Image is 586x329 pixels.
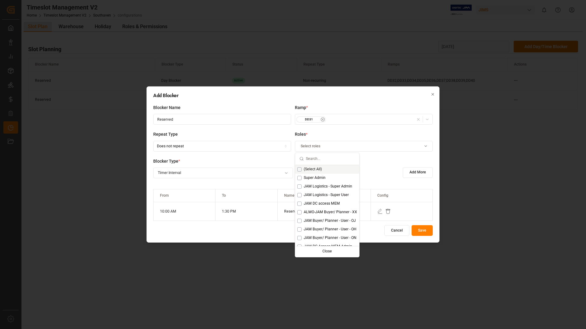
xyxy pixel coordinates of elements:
input: Search... [306,153,355,165]
button: Save [412,225,433,236]
th: From [154,189,215,202]
input: Enter name [153,114,291,125]
span: Super Admin [304,175,325,181]
th: Name [277,189,371,202]
span: JAM Buyer/ Planner - User - OJ [304,218,356,224]
h2: Add Blocker [153,93,433,98]
span: Blocker Type [153,158,178,164]
div: Close [296,247,358,256]
span: Roles [295,131,306,138]
span: ALMO-JAM Buyer/ Planner - XX [304,210,357,215]
span: Select roles [301,143,320,149]
div: Does not repeat [157,143,184,149]
span: Ramp [295,104,306,111]
span: Repeat Type [153,131,178,138]
span: Blocker Name [153,104,181,111]
td: 1:30 PM [215,202,277,221]
td: Reserved [277,202,371,221]
button: DD31 [295,114,433,125]
span: JAM DC Access MEM Admin [304,244,352,249]
td: 10:00 AM [154,202,215,221]
button: Cancel [384,225,409,236]
th: Config [371,189,432,202]
div: Suggestions [295,165,359,257]
span: JAM Buyer/ Planner - User - OH [304,227,356,232]
span: JAM DC access MEM [304,201,340,206]
button: Add More [403,167,433,178]
span: JAM Buyer/ Planner - User - ON [304,235,356,241]
th: To [215,189,277,202]
button: Select roles [295,141,433,152]
small: DD31 [298,117,320,122]
span: (Select All) [304,167,322,172]
span: JAM Logistics - Super User [304,192,349,198]
span: JAM Logistics - Super Admin [304,184,352,189]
